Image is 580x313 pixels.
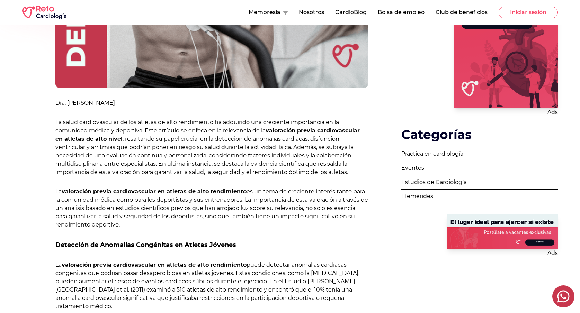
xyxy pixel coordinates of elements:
[335,8,367,17] button: CardioBlog
[55,118,368,176] p: La salud cardiovascular de los atletas de alto rendimiento ha adquirido una creciente importancia...
[299,8,324,17] button: Nosotros
[62,261,247,268] strong: valoración previa cardiovascular en atletas de alto rendimiento
[499,7,558,18] button: Iniciar sesión
[401,161,558,175] a: Eventos
[436,8,488,17] button: Club de beneficios
[55,187,368,229] p: La es un tema de creciente interés tanto para la comunidad médica como para los deportistas y sus...
[378,8,425,17] button: Bolsa de empleo
[249,8,288,17] button: Membresía
[55,99,368,107] p: Dra. [PERSON_NAME]
[55,261,368,311] p: La puede detectar anomalías cardíacas congénitas que podrían pasar desapercibidas en atletas jóve...
[447,214,558,249] img: Ad - web | blog-post | side | reto cardiologia bolsa de empleo | 2025-08-28 | 1
[401,190,558,203] a: Efemérides
[62,188,247,195] strong: valoración previa cardiovascular en atletas de alto rendimiento
[401,147,558,161] a: Práctica en cardiología
[454,108,558,117] p: Ads
[22,6,66,19] img: RETO Cardio Logo
[401,128,558,141] h2: Categorías
[55,240,368,250] h2: Detección de Anomalías Congénitas en Atletas Jóvenes
[401,175,558,190] a: Estudios de Cardiología
[55,127,360,142] strong: valoración previa cardiovascular en atletas de alto nivel
[447,249,558,257] p: Ads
